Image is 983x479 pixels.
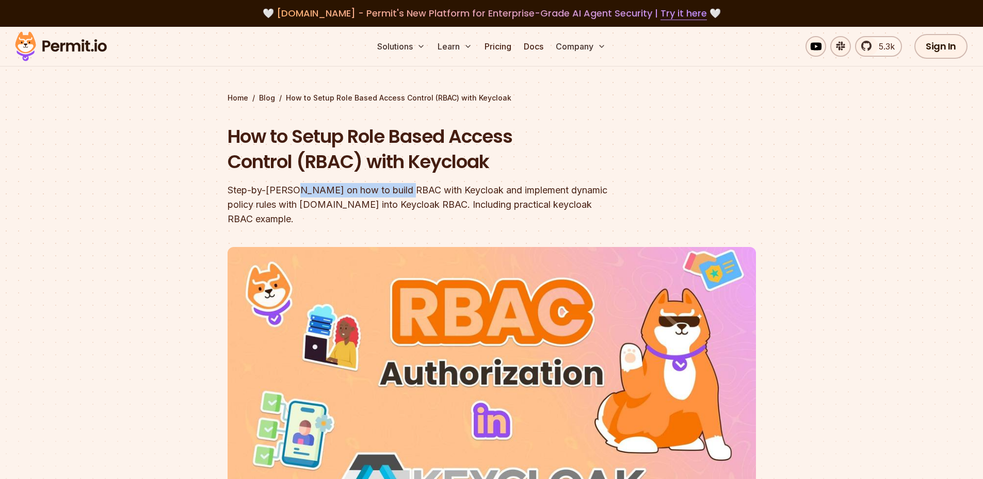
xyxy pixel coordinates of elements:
[373,36,429,57] button: Solutions
[228,124,624,175] h1: How to Setup Role Based Access Control (RBAC) with Keycloak
[259,93,275,103] a: Blog
[433,36,476,57] button: Learn
[228,93,756,103] div: / /
[552,36,610,57] button: Company
[10,29,111,64] img: Permit logo
[228,183,624,226] div: Step-by-[PERSON_NAME] on how to build RBAC with Keycloak and implement dynamic policy rules with ...
[873,40,895,53] span: 5.3k
[520,36,547,57] a: Docs
[660,7,707,20] a: Try it here
[480,36,515,57] a: Pricing
[855,36,902,57] a: 5.3k
[914,34,968,59] a: Sign In
[25,6,958,21] div: 🤍 🤍
[277,7,707,20] span: [DOMAIN_NAME] - Permit's New Platform for Enterprise-Grade AI Agent Security |
[228,93,248,103] a: Home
